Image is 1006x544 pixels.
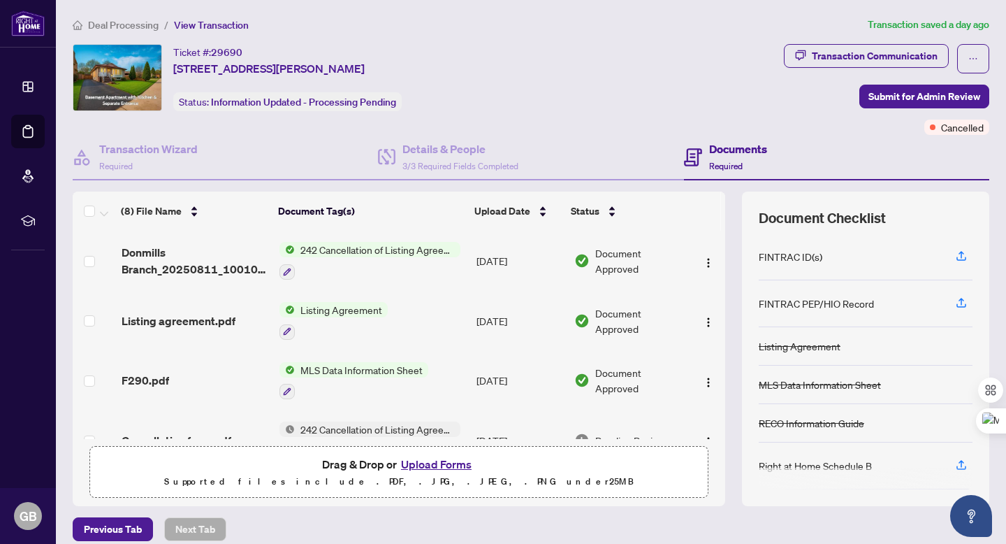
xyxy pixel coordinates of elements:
span: Submit for Admin Review [868,85,980,108]
img: Logo [703,377,714,388]
span: Donmills Branch_20250811_100102.pdf [122,244,268,278]
span: Deal Processing [88,19,159,31]
img: Status Icon [279,242,295,257]
div: Listing Agreement [759,338,840,354]
span: home [73,20,82,30]
button: Logo [697,250,720,272]
button: Next Tab [164,517,226,541]
span: Pending Review [595,433,665,448]
button: Logo [697,369,720,392]
img: Status Icon [279,422,295,437]
img: logo [11,10,45,36]
div: FINTRAC PEP/HIO Record [759,296,874,311]
td: [DATE] [471,291,569,351]
button: Logo [697,310,720,332]
img: Document Status [574,253,590,269]
span: Drag & Drop orUpload FormsSupported files include .PDF, .JPG, .JPEG, .PNG under25MB [90,447,708,499]
div: Right at Home Schedule B [759,458,872,473]
li: / [164,17,168,33]
span: Status [571,203,599,219]
span: (8) File Name [121,203,182,219]
button: Status Icon242 Cancellation of Listing Agreement - Authority to Offer for Sale [279,422,460,459]
button: Submit for Admin Review [859,85,989,108]
h4: Transaction Wizard [99,141,198,157]
span: 242 Cancellation of Listing Agreement - Authority to Offer for Sale [295,242,460,257]
span: F290.pdf [122,372,169,389]
span: ellipsis [968,54,978,64]
button: Status Icon242 Cancellation of Listing Agreement - Authority to Offer for Sale [279,242,460,280]
img: Document Status [574,373,590,388]
td: [DATE] [471,231,569,291]
span: Previous Tab [84,518,142,541]
div: Ticket #: [173,44,242,60]
button: Status IconMLS Data Information Sheet [279,362,428,400]
button: Open asap [950,495,992,537]
h4: Details & People [402,141,518,157]
p: Supported files include .PDF, .JPG, .JPEG, .PNG under 25 MB [99,473,699,490]
span: GB [20,506,37,526]
th: Document Tag(s) [272,192,469,231]
img: Document Status [574,313,590,329]
span: Document Approved [595,365,685,396]
span: Upload Date [474,203,530,219]
span: [STREET_ADDRESS][PERSON_NAME] [173,60,365,77]
span: Required [99,161,133,171]
span: Listing agreement.pdf [122,313,235,329]
div: FINTRAC ID(s) [759,249,822,264]
div: Transaction Communication [812,45,938,67]
span: MLS Data Information Sheet [295,362,428,378]
span: Listing Agreement [295,302,388,317]
span: Cancellation form.pdf [122,432,231,449]
span: 29690 [211,46,242,59]
div: MLS Data Information Sheet [759,377,881,392]
span: Document Checklist [759,208,886,228]
th: (8) File Name [115,192,272,231]
img: Logo [703,257,714,269]
button: Upload Forms [397,455,476,473]
th: Status [565,192,687,231]
button: Previous Tab [73,517,153,541]
span: View Transaction [174,19,249,31]
span: Document Approved [595,245,685,276]
img: Document Status [574,433,590,448]
span: Document Approved [595,306,685,336]
button: Status IconListing Agreement [279,302,388,340]
span: Drag & Drop or [322,455,476,473]
button: Logo [697,429,720,452]
td: [DATE] [471,351,569,411]
td: [DATE] [471,410,569,471]
img: IMG-E12055391_1.jpg [73,45,161,110]
div: RECO Information Guide [759,415,864,431]
article: Transaction saved a day ago [868,17,989,33]
th: Upload Date [469,192,566,231]
span: Information Updated - Processing Pending [211,96,396,108]
img: Status Icon [279,302,295,317]
span: 242 Cancellation of Listing Agreement - Authority to Offer for Sale [295,422,460,437]
img: Logo [703,436,714,448]
span: Required [709,161,743,171]
img: Logo [703,317,714,328]
span: Cancelled [941,120,984,135]
img: Status Icon [279,362,295,378]
div: Status: [173,92,402,111]
h4: Documents [709,141,767,157]
span: 3/3 Required Fields Completed [402,161,518,171]
button: Transaction Communication [784,44,949,68]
